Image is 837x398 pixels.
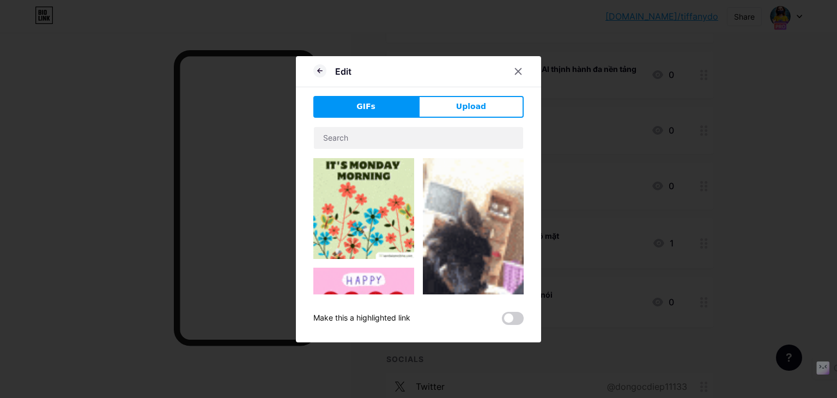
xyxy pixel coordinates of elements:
[313,312,410,325] div: Make this a highlighted link
[313,96,418,118] button: GIFs
[356,101,375,112] span: GIFs
[313,268,414,369] img: Gihpy
[313,158,414,259] img: Gihpy
[335,65,351,78] div: Edit
[314,127,523,149] input: Search
[423,158,524,345] img: Gihpy
[456,101,486,112] span: Upload
[418,96,524,118] button: Upload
